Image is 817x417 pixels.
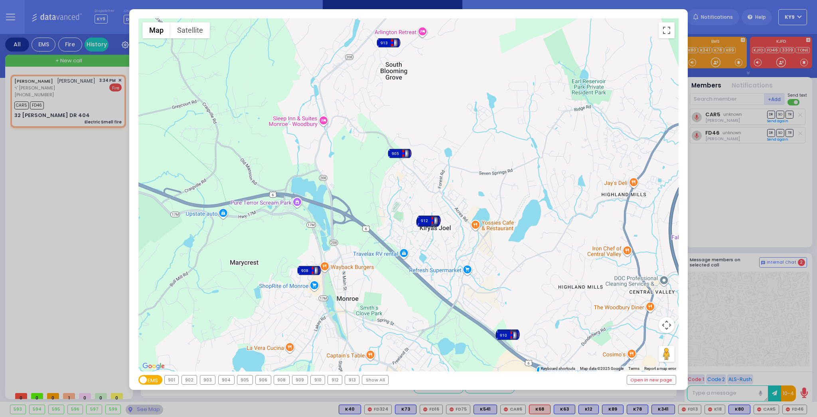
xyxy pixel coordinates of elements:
[422,216,434,228] gmp-advanced-marker: 906
[377,37,401,49] div: 913
[200,375,215,384] div: 903
[628,366,639,371] a: Terms (opens in new tab)
[388,147,412,159] div: 905
[416,216,440,228] div: 903
[659,317,675,333] button: Map camera controls
[644,366,676,371] a: Report a map error
[502,328,514,340] gmp-advanced-marker: 909
[541,366,575,371] button: Keyboard shortcuts
[627,375,676,384] a: Open in new page
[140,361,167,371] img: Google
[417,214,441,226] div: 912
[297,264,321,276] div: 908
[417,214,441,226] div: 902
[345,375,359,384] div: 913
[580,366,624,371] span: Map data ©2025 Google
[256,375,271,384] div: 906
[311,375,325,384] div: 910
[303,264,315,276] gmp-advanced-marker: 908
[496,329,520,341] div: 910
[502,329,514,341] gmp-advanced-marker: 910
[182,375,197,384] div: 902
[362,375,388,384] div: Show All
[142,22,170,38] button: Show street map
[140,361,167,371] a: Open this area in Google Maps (opens a new window)
[659,22,675,38] button: Toggle fullscreen view
[496,328,520,340] div: 909
[423,214,435,226] gmp-advanced-marker: 902
[659,346,675,362] button: Drag Pegman onto the map to open Street View
[416,216,440,228] div: 906
[219,375,234,384] div: 904
[328,375,342,384] div: 912
[274,375,289,384] div: 908
[165,375,179,384] div: 901
[383,37,395,49] gmp-advanced-marker: 913
[495,329,519,341] div: 901
[237,375,253,384] div: 905
[292,375,308,384] div: 909
[394,147,406,159] gmp-advanced-marker: 905
[423,214,435,226] gmp-advanced-marker: 912
[422,216,434,228] gmp-advanced-marker: 903
[170,22,210,38] button: Show satellite imagery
